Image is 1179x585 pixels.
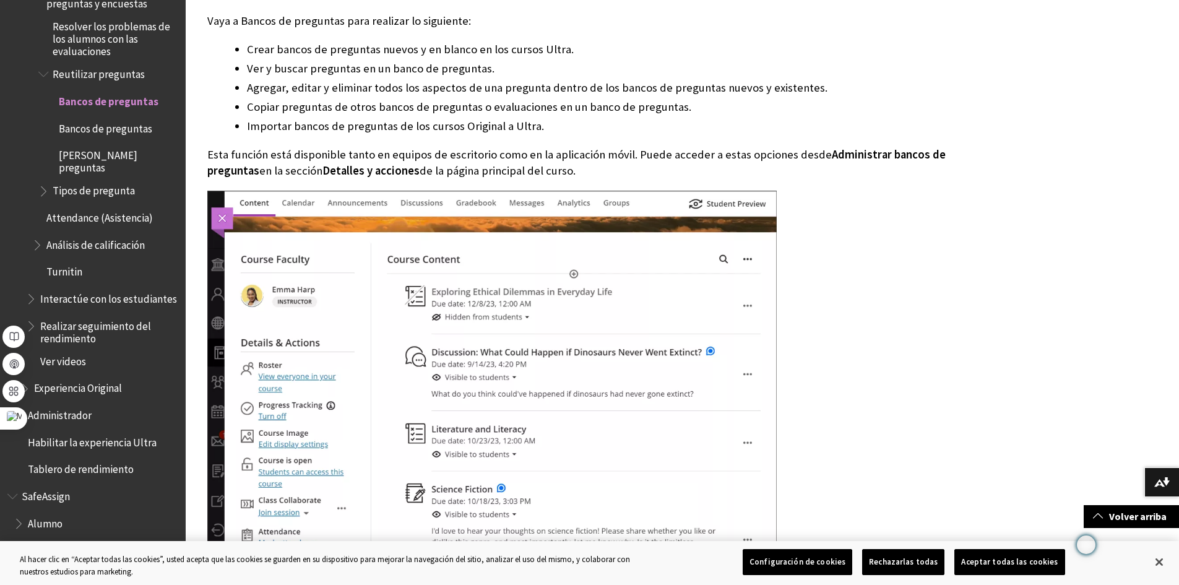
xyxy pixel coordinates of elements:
[40,316,177,345] span: Realizar seguimiento del rendimiento
[28,540,74,557] span: Instructor
[20,553,649,578] div: Al hacer clic en “Aceptar todas las cookies”, usted acepta que las cookies se guarden en su dispo...
[28,459,134,476] span: Tablero de rendimiento
[322,163,420,178] span: Detalles y acciones
[862,549,944,575] button: Rechazarlas todas
[34,378,122,395] span: Experiencia Original
[207,13,975,29] p: Vaya a Bancos de preguntas para realizar lo siguiente:
[59,145,177,174] span: [PERSON_NAME] preguntas
[40,288,177,305] span: Interactúe con los estudiantes
[247,118,975,135] li: Importar bancos de preguntas de los cursos Original a Ultra.
[28,513,63,530] span: Alumno
[40,351,86,368] span: Ver videos
[53,181,135,197] span: Tipos de pregunta
[53,16,177,58] span: Resolver los problemas de los alumnos con las evaluaciones
[46,207,153,224] span: Attendance (Asistencia)
[954,549,1065,575] button: Aceptar todas las cookies
[59,91,158,108] span: Bancos de preguntas
[247,60,975,77] li: Ver y buscar preguntas en un banco de preguntas.
[22,486,70,503] span: SafeAssign
[247,98,975,116] li: Copiar preguntas de otros bancos de preguntas o evaluaciones en un banco de preguntas.
[28,432,157,449] span: Habilitar la experiencia Ultra
[1146,548,1173,576] button: Cerrar
[1084,505,1179,528] a: Volver arriba
[46,262,82,279] span: Turnitin
[247,41,975,58] li: Crear bancos de preguntas nuevos y en blanco en los cursos Ultra.
[207,147,975,179] p: Esta función está disponible tanto en equipos de escritorio como en la aplicación móvil. Puede ac...
[53,64,145,80] span: Reutilizar preguntas
[46,235,145,251] span: Análisis de calificación
[743,549,852,575] button: Configuración de cookies
[28,405,92,422] span: Administrador
[247,79,975,97] li: Agregar, editar y eliminar todos los aspectos de una pregunta dentro de los bancos de preguntas n...
[59,118,152,135] span: Bancos de preguntas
